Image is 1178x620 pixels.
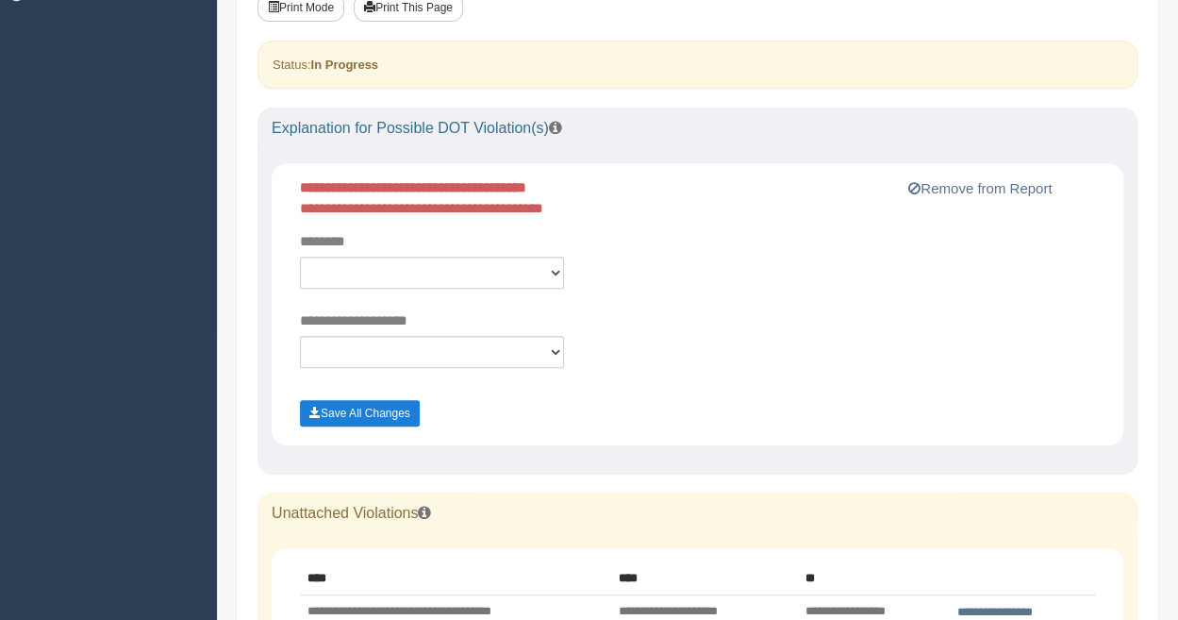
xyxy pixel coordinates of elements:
button: Remove from Report [903,177,1057,200]
div: Status: [257,41,1137,89]
strong: In Progress [310,58,378,72]
div: Unattached Violations [257,493,1137,534]
button: Save [300,400,420,427]
div: Explanation for Possible DOT Violation(s) [257,108,1137,149]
